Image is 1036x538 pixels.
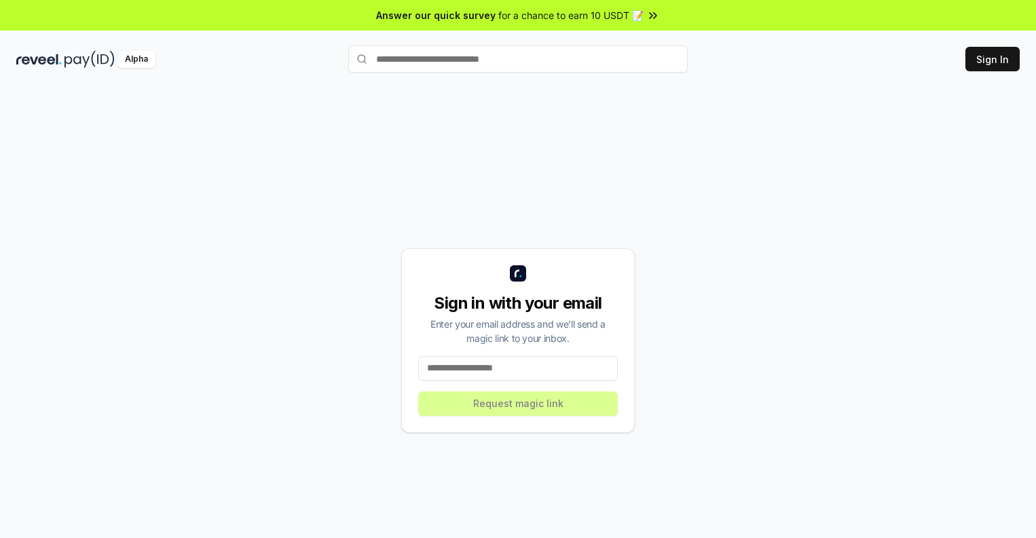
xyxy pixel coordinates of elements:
[117,51,155,68] div: Alpha
[418,292,618,314] div: Sign in with your email
[418,317,618,345] div: Enter your email address and we’ll send a magic link to your inbox.
[965,47,1020,71] button: Sign In
[16,51,62,68] img: reveel_dark
[64,51,115,68] img: pay_id
[498,8,644,22] span: for a chance to earn 10 USDT 📝
[510,265,526,282] img: logo_small
[376,8,496,22] span: Answer our quick survey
